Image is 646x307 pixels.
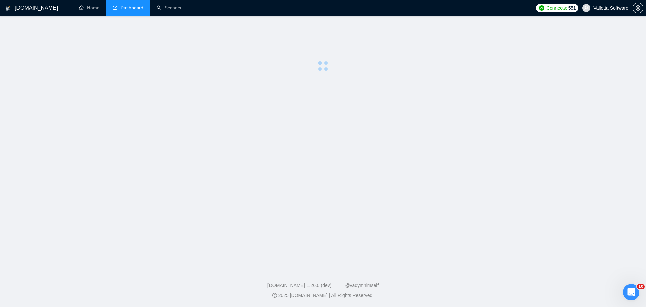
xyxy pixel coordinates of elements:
[633,5,643,11] a: setting
[584,6,589,10] span: user
[5,292,641,299] div: 2025 [DOMAIN_NAME] | All Rights Reserved.
[6,3,10,14] img: logo
[345,283,379,288] a: @vadymhimself
[267,283,332,288] a: [DOMAIN_NAME] 1.26.0 (dev)
[79,5,99,11] a: homeHome
[568,4,576,12] span: 551
[539,5,544,11] img: upwork-logo.png
[157,5,182,11] a: searchScanner
[113,5,117,10] span: dashboard
[546,4,567,12] span: Connects:
[633,5,643,11] span: setting
[272,293,277,298] span: copyright
[623,284,639,300] iframe: Intercom live chat
[633,3,643,13] button: setting
[637,284,645,289] span: 10
[121,5,143,11] span: Dashboard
